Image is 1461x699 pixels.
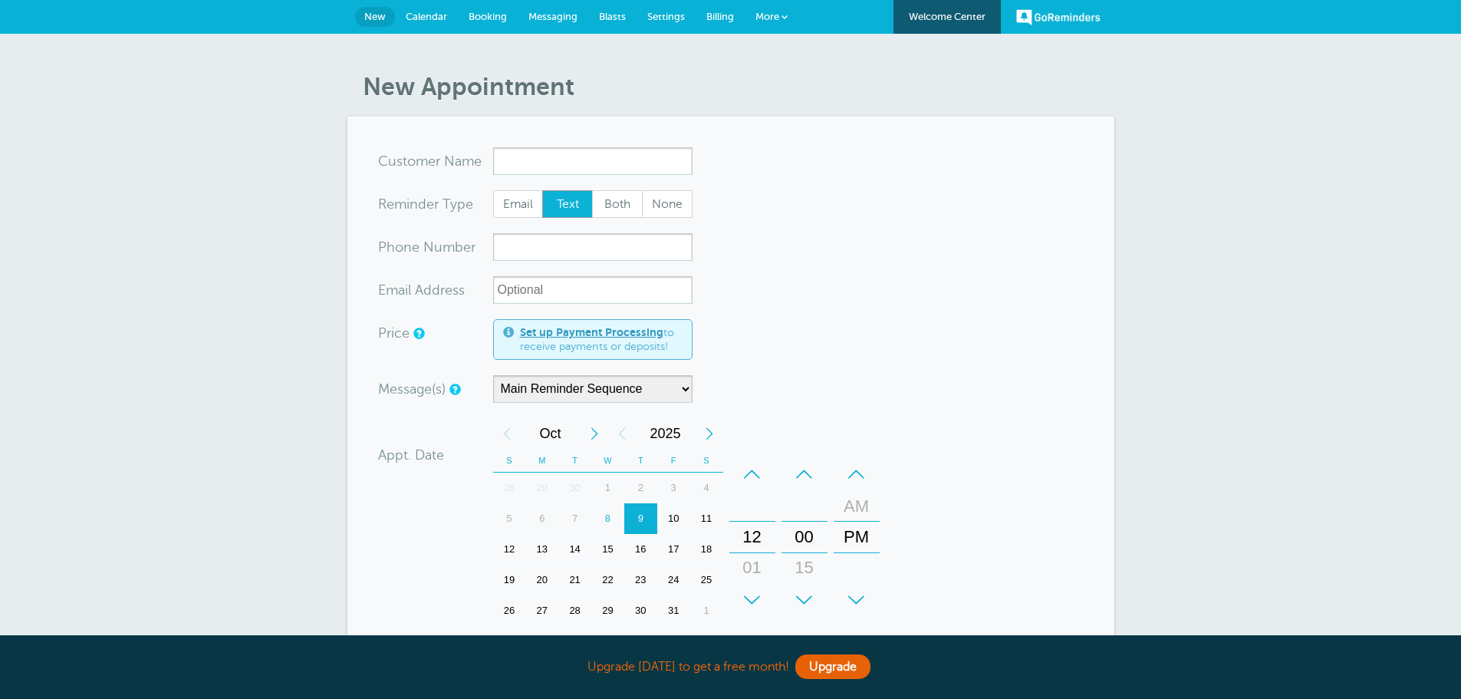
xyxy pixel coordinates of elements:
div: Friday, November 7 [657,626,690,657]
label: Message(s) [378,382,446,396]
th: T [624,449,657,473]
label: None [642,190,693,218]
div: Saturday, October 18 [690,534,723,565]
div: 6 [525,503,558,534]
div: AM [838,491,875,522]
th: T [558,449,591,473]
div: Wednesday, October 29 [591,595,624,626]
div: Thursday, October 23 [624,565,657,595]
div: Sunday, November 2 [493,626,526,657]
div: 15 [591,534,624,565]
a: Set up Payment Processing [520,326,663,338]
th: M [525,449,558,473]
div: 18 [690,534,723,565]
div: 02 [734,583,771,614]
div: 13 [525,534,558,565]
a: Upgrade [795,654,870,679]
span: Email [494,191,543,217]
div: Friday, October 31 [657,595,690,626]
div: 1 [690,595,723,626]
div: 1 [591,473,624,503]
div: Saturday, October 4 [690,473,723,503]
span: More [755,11,779,22]
div: Sunday, October 19 [493,565,526,595]
span: Billing [706,11,734,22]
div: 14 [558,534,591,565]
div: Wednesday, November 5 [591,626,624,657]
label: Both [592,190,643,218]
div: Thursday, October 30 [624,595,657,626]
input: Optional [493,276,693,304]
h1: New Appointment [363,72,1114,101]
th: S [690,449,723,473]
div: Next Year [696,418,723,449]
span: Text [543,191,592,217]
div: Thursday, November 6 [624,626,657,657]
div: 01 [734,552,771,583]
div: 15 [786,552,823,583]
div: 24 [657,565,690,595]
div: Saturday, October 25 [690,565,723,595]
div: Sunday, September 28 [493,473,526,503]
div: 16 [624,534,657,565]
th: S [493,449,526,473]
div: 5 [591,626,624,657]
div: Wednesday, October 1 [591,473,624,503]
div: Monday, November 3 [525,626,558,657]
div: Saturday, November 8 [690,626,723,657]
div: 9 [624,503,657,534]
div: Tuesday, October 14 [558,534,591,565]
div: Thursday, October 2 [624,473,657,503]
div: 8 [591,503,624,534]
div: Sunday, October 5 [493,503,526,534]
div: Tuesday, October 7 [558,503,591,534]
span: to receive payments or deposits! [520,326,683,353]
span: Messaging [528,11,577,22]
div: Friday, October 10 [657,503,690,534]
div: ame [378,147,493,175]
div: 4 [690,473,723,503]
div: 4 [558,626,591,657]
div: 30 [558,473,591,503]
div: 3 [657,473,690,503]
span: October [521,418,581,449]
a: Simple templates and custom messages will use the reminder schedule set under Settings > Reminder... [449,384,459,394]
span: ne Nu [403,240,443,254]
div: Wednesday, October 22 [591,565,624,595]
div: 8 [690,626,723,657]
div: Monday, September 29 [525,473,558,503]
div: 12 [493,534,526,565]
label: Text [542,190,593,218]
span: New [364,11,386,22]
div: Hours [729,459,775,615]
span: Both [593,191,642,217]
div: Thursday, October 16 [624,534,657,565]
div: PM [838,522,875,552]
div: 2 [493,626,526,657]
div: Previous Month [493,418,521,449]
div: Saturday, October 11 [690,503,723,534]
div: 22 [591,565,624,595]
div: 7 [657,626,690,657]
div: Tuesday, November 4 [558,626,591,657]
div: 25 [690,565,723,595]
a: New [355,7,395,27]
div: Monday, October 27 [525,595,558,626]
span: Pho [378,240,403,254]
div: 20 [525,565,558,595]
div: mber [378,233,493,261]
div: 21 [558,565,591,595]
span: Blasts [599,11,626,22]
div: 7 [558,503,591,534]
div: Minutes [782,459,828,615]
div: 30 [786,583,823,614]
span: tomer N [403,154,455,168]
div: 26 [493,595,526,626]
div: Tuesday, October 21 [558,565,591,595]
label: Reminder Type [378,197,473,211]
span: Calendar [406,11,447,22]
span: Booking [469,11,507,22]
div: Sunday, October 12 [493,534,526,565]
div: 28 [558,595,591,626]
span: None [643,191,692,217]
